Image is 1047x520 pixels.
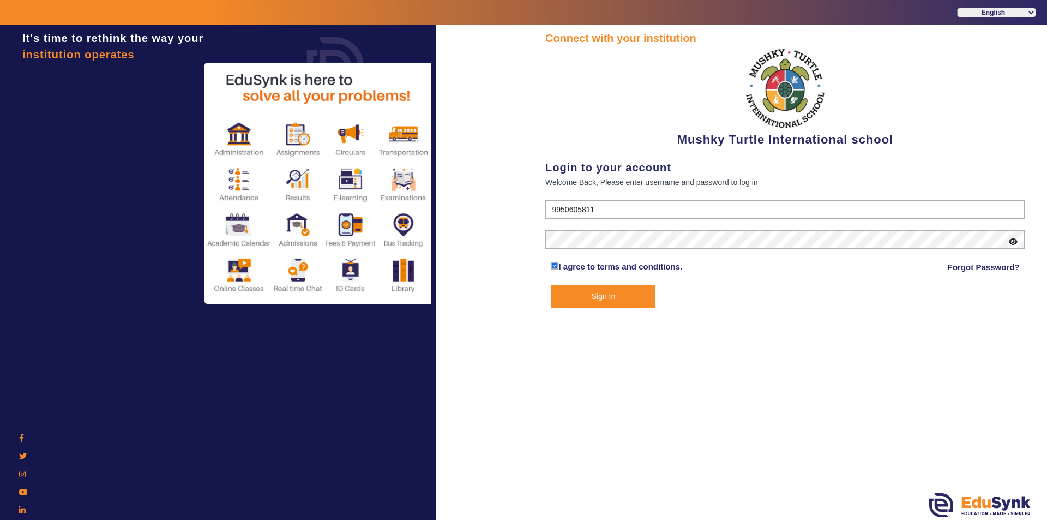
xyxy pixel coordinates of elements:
div: Welcome Back, Please enter username and password to log in [545,176,1025,189]
span: It's time to rethink the way your [22,32,203,44]
img: login.png [294,25,376,106]
button: Sign In [551,285,655,308]
img: edusynk.png [929,493,1031,517]
input: User Name [545,200,1025,219]
div: Mushky Turtle International school [545,46,1025,148]
img: login2.png [204,63,434,304]
div: Connect with your institution [545,30,1025,46]
span: institution operates [22,49,135,61]
div: Login to your account [545,159,1025,176]
a: I agree to terms and conditions. [558,262,682,271]
img: f2cfa3ea-8c3d-4776-b57d-4b8cb03411bc [744,46,826,130]
a: Forgot Password? [948,261,1020,274]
